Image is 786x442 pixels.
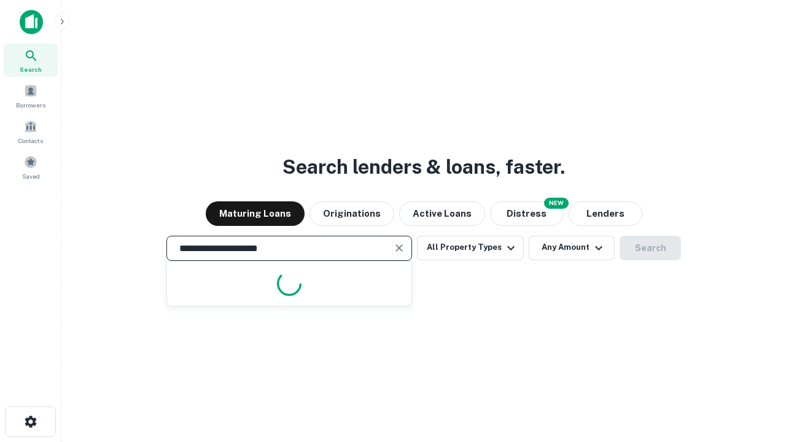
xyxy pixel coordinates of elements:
a: Saved [4,150,58,184]
img: capitalize-icon.png [20,10,43,34]
button: Active Loans [399,201,485,226]
iframe: Chat Widget [725,344,786,403]
button: All Property Types [417,236,524,260]
a: Search [4,44,58,77]
button: Any Amount [529,236,615,260]
a: Borrowers [4,79,58,112]
button: Search distressed loans with lien and other non-mortgage details. [490,201,564,226]
button: Maturing Loans [206,201,305,226]
span: Saved [22,171,40,181]
span: Borrowers [16,100,45,110]
div: NEW [544,198,569,209]
button: Lenders [569,201,642,226]
span: Contacts [18,136,43,145]
button: Clear [391,239,408,257]
a: Contacts [4,115,58,148]
span: Search [20,64,42,74]
button: Originations [309,201,394,226]
h3: Search lenders & loans, faster. [282,152,565,182]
